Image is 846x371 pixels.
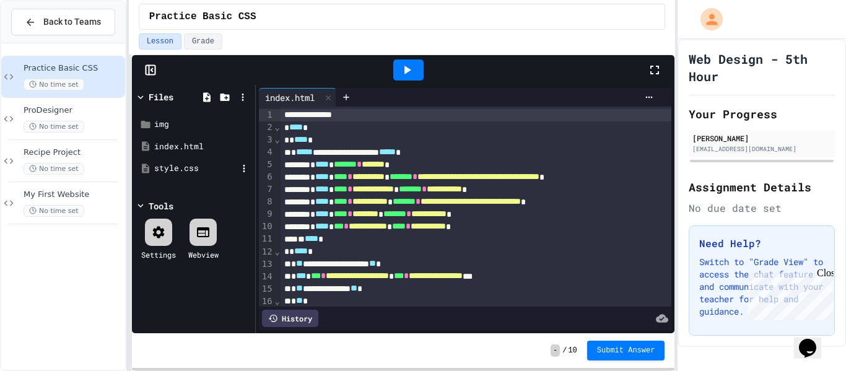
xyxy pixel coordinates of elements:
div: [EMAIL_ADDRESS][DOMAIN_NAME] [692,144,831,154]
span: Fold line [274,247,281,256]
h2: Your Progress [689,105,835,123]
div: Webview [188,249,219,260]
h1: Web Design - 5th Hour [689,50,835,85]
span: ProDesigner [24,105,123,116]
span: Back to Teams [43,15,101,28]
div: Chat with us now!Close [5,5,85,79]
h2: Assignment Details [689,178,835,196]
div: 5 [259,159,274,171]
div: 6 [259,171,274,183]
div: 9 [259,208,274,220]
p: Switch to "Grade View" to access the chat feature and communicate with your teacher for help and ... [699,256,824,318]
button: Back to Teams [11,9,115,35]
div: 8 [259,196,274,208]
span: / [562,346,567,356]
iframe: chat widget [794,321,834,359]
span: Practice Basic CSS [149,9,256,24]
h3: Need Help? [699,236,824,251]
div: History [262,310,318,327]
div: 10 [259,220,274,233]
span: - [551,344,560,357]
span: Submit Answer [597,346,655,356]
div: style.css [154,162,237,175]
iframe: chat widget [743,268,834,320]
span: No time set [24,205,84,217]
div: My Account [687,5,726,33]
div: img [154,118,251,131]
span: Fold line [274,122,281,132]
button: Lesson [139,33,181,50]
div: 4 [259,146,274,159]
div: 2 [259,121,274,134]
div: [PERSON_NAME] [692,133,831,144]
span: 10 [568,346,577,356]
span: No time set [24,163,84,175]
span: No time set [24,121,84,133]
div: Files [149,90,173,103]
div: 13 [259,258,274,271]
div: 7 [259,183,274,196]
span: Fold line [274,296,281,306]
button: Grade [184,33,222,50]
span: Fold line [274,134,281,144]
div: 3 [259,134,274,146]
span: My First Website [24,190,123,200]
div: index.html [259,91,321,104]
span: Practice Basic CSS [24,63,123,74]
div: Settings [141,249,176,260]
div: 15 [259,283,274,295]
div: Tools [149,199,173,212]
div: 14 [259,271,274,283]
div: 11 [259,233,274,245]
div: index.html [259,88,336,107]
span: No time set [24,79,84,90]
div: 1 [259,109,274,121]
div: index.html [154,141,251,153]
div: No due date set [689,201,835,216]
div: 12 [259,246,274,258]
button: Submit Answer [587,341,665,360]
div: 16 [259,295,274,308]
span: Recipe Project [24,147,123,158]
